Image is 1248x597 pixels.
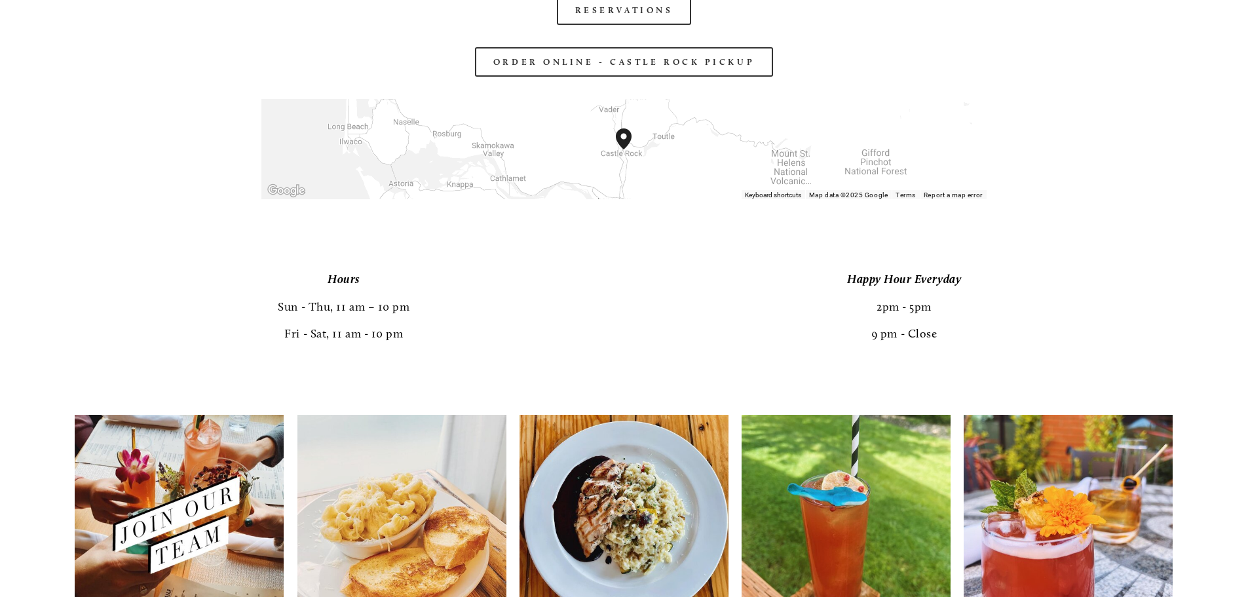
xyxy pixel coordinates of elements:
div: 1300 Mount Saint Helens Way Northeast Castle Rock, WA, 98611, United States [616,128,647,170]
em: Hours [328,272,360,286]
p: 2pm - 5pm 9 pm - Close [635,266,1173,347]
a: Open this area in Google Maps (opens a new window) [265,182,308,199]
p: Sun - Thu, 11 am – 10 pm Fri - Sat, 11 am - 10 pm [75,266,613,347]
a: Report a map error [924,191,983,199]
em: Happy Hour Everyday [847,272,961,286]
a: Terms [896,191,916,199]
button: Keyboard shortcuts [745,191,801,200]
img: Google [265,182,308,199]
span: Map data ©2025 Google [809,191,888,199]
